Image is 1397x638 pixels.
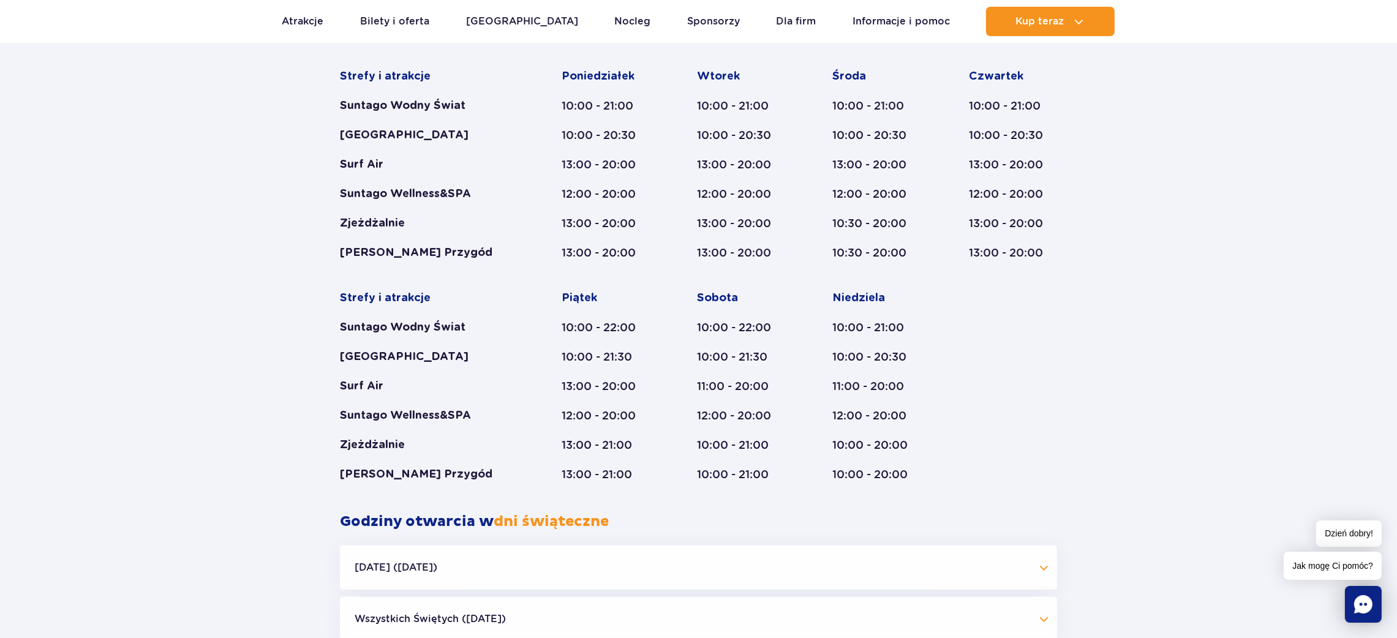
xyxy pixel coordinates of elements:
[832,350,922,364] div: 10:00 - 20:30
[832,438,922,452] div: 10:00 - 20:00
[562,350,650,364] div: 10:00 - 21:30
[562,379,650,394] div: 13:00 - 20:00
[562,99,650,113] div: 10:00 - 21:00
[697,246,785,260] div: 13:00 - 20:00
[697,379,785,394] div: 11:00 - 20:00
[340,467,514,482] div: [PERSON_NAME] Przygód
[697,408,785,423] div: 12:00 - 20:00
[832,99,922,113] div: 10:00 - 21:00
[562,320,650,335] div: 10:00 - 22:00
[340,157,514,172] div: Surf Air
[832,157,922,172] div: 13:00 - 20:00
[697,320,785,335] div: 10:00 - 22:00
[562,291,650,306] div: Piątek
[697,216,785,231] div: 13:00 - 20:00
[832,379,922,394] div: 11:00 - 20:00
[832,187,922,201] div: 12:00 - 20:00
[969,216,1057,231] div: 13:00 - 20:00
[340,99,514,113] div: Suntago Wodny Świat
[562,467,650,482] div: 13:00 - 21:00
[697,350,785,364] div: 10:00 - 21:30
[340,187,514,201] div: Suntago Wellness&SPA
[562,69,650,84] div: Poniedziałek
[340,408,514,423] div: Suntago Wellness&SPA
[562,216,650,231] div: 13:00 - 20:00
[562,408,650,423] div: 12:00 - 20:00
[832,408,922,423] div: 12:00 - 20:00
[832,216,922,231] div: 10:30 - 20:00
[969,246,1057,260] div: 13:00 - 20:00
[832,246,922,260] div: 10:30 - 20:00
[832,291,922,306] div: Niedziela
[340,350,514,364] div: [GEOGRAPHIC_DATA]
[697,157,785,172] div: 13:00 - 20:00
[282,7,324,36] a: Atrakcje
[562,438,650,452] div: 13:00 - 21:00
[1345,586,1382,623] div: Chat
[697,467,785,482] div: 10:00 - 21:00
[494,512,609,531] span: dni świąteczne
[340,246,514,260] div: [PERSON_NAME] Przygód
[340,216,514,231] div: Zjeżdżalnie
[562,187,650,201] div: 12:00 - 20:00
[562,128,650,143] div: 10:00 - 20:30
[697,291,785,306] div: Sobota
[832,467,922,482] div: 10:00 - 20:00
[466,7,578,36] a: [GEOGRAPHIC_DATA]
[697,69,785,84] div: Wtorek
[340,379,514,394] div: Surf Air
[340,128,514,143] div: [GEOGRAPHIC_DATA]
[360,7,429,36] a: Bilety i oferta
[697,438,785,452] div: 10:00 - 21:00
[832,69,922,84] div: Środa
[969,157,1057,172] div: 13:00 - 20:00
[340,512,1057,531] h2: Godziny otwarcia w
[969,128,1057,143] div: 10:00 - 20:30
[697,187,785,201] div: 12:00 - 20:00
[1015,16,1064,27] span: Kup teraz
[832,128,922,143] div: 10:00 - 20:30
[986,7,1115,36] button: Kup teraz
[340,291,514,306] div: Strefy i atrakcje
[340,320,514,335] div: Suntago Wodny Świat
[340,546,1057,590] button: [DATE] ([DATE])
[1284,552,1382,580] span: Jak mogę Ci pomóc?
[562,246,650,260] div: 13:00 - 20:00
[969,187,1057,201] div: 12:00 - 20:00
[697,99,785,113] div: 10:00 - 21:00
[969,69,1057,84] div: Czwartek
[776,7,816,36] a: Dla firm
[562,157,650,172] div: 13:00 - 20:00
[697,128,785,143] div: 10:00 - 20:30
[340,438,514,452] div: Zjeżdżalnie
[1316,520,1382,547] span: Dzień dobry!
[687,7,740,36] a: Sponsorzy
[340,69,514,84] div: Strefy i atrakcje
[853,7,950,36] a: Informacje i pomoc
[614,7,650,36] a: Nocleg
[832,320,922,335] div: 10:00 - 21:00
[969,99,1057,113] div: 10:00 - 21:00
